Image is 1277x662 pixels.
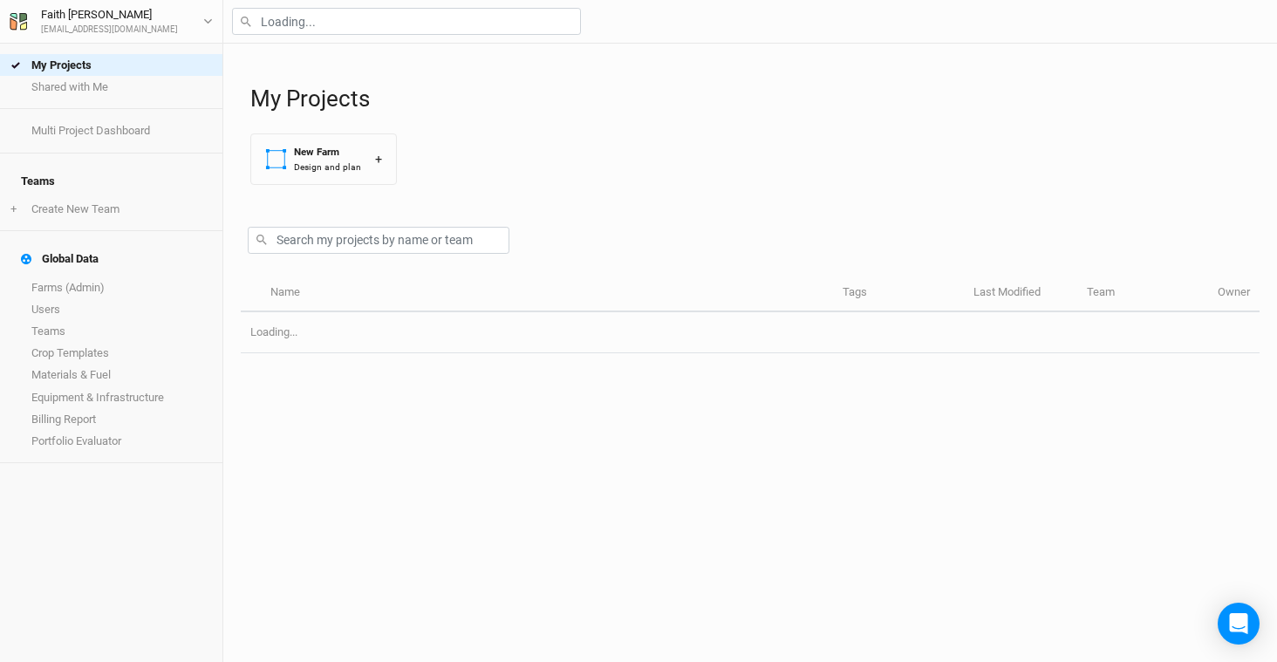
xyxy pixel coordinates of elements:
h4: Teams [10,164,212,199]
input: Loading... [232,8,581,35]
div: + [375,150,382,168]
button: Faith [PERSON_NAME][EMAIL_ADDRESS][DOMAIN_NAME] [9,5,214,37]
th: Tags [833,275,964,312]
h1: My Projects [250,85,1260,113]
div: New Farm [294,145,361,160]
span: + [10,202,17,216]
th: Team [1077,275,1208,312]
th: Last Modified [964,275,1077,312]
th: Name [260,275,832,312]
div: Open Intercom Messenger [1218,603,1260,645]
th: Owner [1208,275,1260,312]
div: [EMAIL_ADDRESS][DOMAIN_NAME] [41,24,178,37]
input: Search my projects by name or team [248,227,509,254]
td: Loading... [241,312,1260,353]
div: Global Data [21,252,99,266]
button: New FarmDesign and plan+ [250,133,397,185]
div: Faith [PERSON_NAME] [41,6,178,24]
div: Design and plan [294,160,361,174]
